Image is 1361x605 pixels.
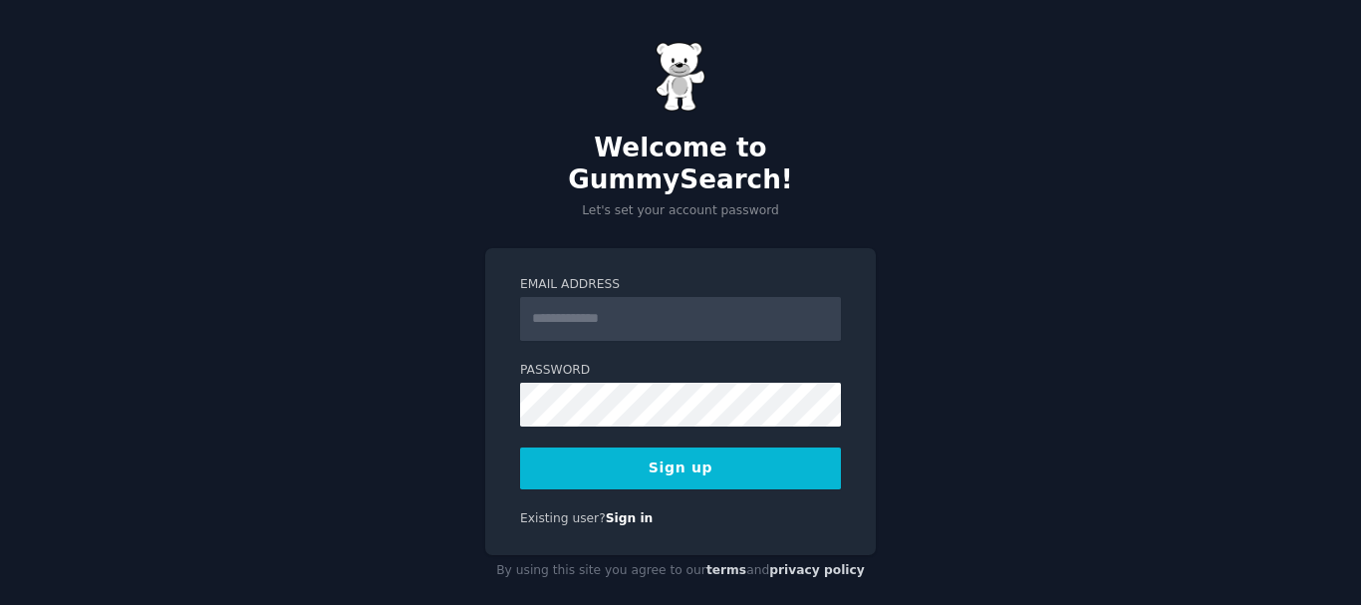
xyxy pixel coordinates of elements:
span: Existing user? [520,511,606,525]
a: terms [706,563,746,577]
label: Email Address [520,276,841,294]
p: Let's set your account password [485,202,876,220]
button: Sign up [520,448,841,489]
h2: Welcome to GummySearch! [485,133,876,195]
a: Sign in [606,511,654,525]
a: privacy policy [769,563,865,577]
img: Gummy Bear [656,42,705,112]
label: Password [520,362,841,380]
div: By using this site you agree to our and [485,555,876,587]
